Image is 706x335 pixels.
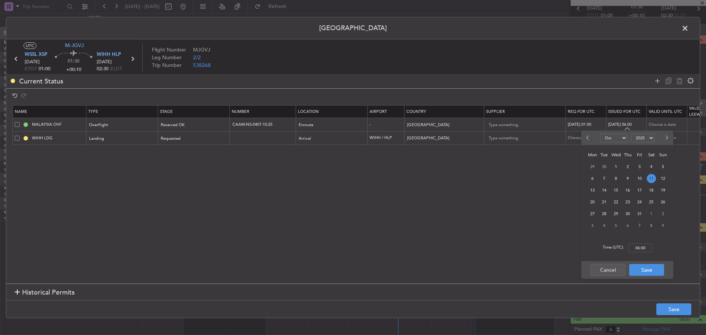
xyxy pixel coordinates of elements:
div: Fri [634,149,645,161]
div: Wed [610,149,622,161]
input: --:-- [628,243,652,252]
span: 2 [623,162,632,171]
button: Save [629,264,664,276]
button: Next month [662,132,670,144]
div: 19-10-2025 [657,184,669,196]
span: 5 [659,162,668,171]
div: 7-10-2025 [598,172,610,184]
span: 9 [659,221,668,230]
span: 20 [588,197,597,207]
div: 17-10-2025 [634,184,645,196]
span: 31 [635,209,644,218]
div: 13-10-2025 [586,184,598,196]
div: 30-10-2025 [622,208,634,220]
div: 22-10-2025 [610,196,622,208]
span: Valid Until Utc [649,109,682,114]
div: 9-10-2025 [622,172,634,184]
div: 25-10-2025 [645,196,657,208]
span: 29 [588,162,597,171]
div: 2-10-2025 [622,161,634,172]
div: 30-9-2025 [598,161,610,172]
div: Sat [645,149,657,161]
div: 5-10-2025 [657,161,669,172]
span: 1 [611,162,621,171]
div: 8-11-2025 [645,220,657,231]
div: 7-11-2025 [634,220,645,231]
div: 12-10-2025 [657,172,669,184]
div: 14-10-2025 [598,184,610,196]
div: 8-10-2025 [610,172,622,184]
div: 6-11-2025 [622,220,634,231]
span: 8 [611,174,621,183]
span: 9 [623,174,632,183]
span: 15 [611,186,621,195]
button: Save [656,303,691,315]
div: Mon [586,149,598,161]
span: 16 [623,186,632,195]
div: 26-10-2025 [657,196,669,208]
div: [DATE] 06:00 [608,122,646,128]
span: 21 [600,197,609,207]
div: 18-10-2025 [645,184,657,196]
span: 6 [623,221,632,230]
span: Issued For Utc [608,109,641,114]
span: 2 [659,209,668,218]
span: 12 [659,174,668,183]
div: 28-10-2025 [598,208,610,220]
span: Req For Utc [568,109,595,114]
div: 4-11-2025 [598,220,610,231]
span: 24 [635,197,644,207]
div: 2-11-2025 [657,208,669,220]
span: 14 [600,186,609,195]
div: 5-11-2025 [610,220,622,231]
div: 21-10-2025 [598,196,610,208]
div: Choose a date [649,122,687,128]
span: 7 [600,174,609,183]
div: 9-11-2025 [657,220,669,231]
div: 4-10-2025 [645,161,657,172]
div: [DATE] 01:00 [568,122,606,128]
span: 28 [600,209,609,218]
div: 3-11-2025 [586,220,598,231]
select: Select month [600,133,627,142]
span: 27 [588,209,597,218]
span: 10 [635,174,644,183]
div: 1-10-2025 [610,161,622,172]
div: 10-10-2025 [634,172,645,184]
div: Tue [598,149,610,161]
span: 18 [647,186,656,195]
button: Cancel [591,264,625,276]
div: 16-10-2025 [622,184,634,196]
span: 13 [588,186,597,195]
span: 3 [635,162,644,171]
div: 27-10-2025 [586,208,598,220]
span: 7 [635,221,644,230]
span: 29 [611,209,621,218]
div: 15-10-2025 [610,184,622,196]
div: Thu [622,149,634,161]
span: 23 [623,197,632,207]
span: 6 [588,174,597,183]
span: 11 [647,174,656,183]
div: 6-10-2025 [586,172,598,184]
div: 3-10-2025 [634,161,645,172]
div: Choose a date [568,135,606,141]
button: Previous month [584,132,592,144]
span: 30 [623,209,632,218]
div: 29-10-2025 [610,208,622,220]
div: 31-10-2025 [634,208,645,220]
span: 19 [659,186,668,195]
span: 5 [611,221,621,230]
span: 25 [647,197,656,207]
span: 4 [600,221,609,230]
span: 3 [588,221,597,230]
span: 4 [647,162,656,171]
div: 24-10-2025 [634,196,645,208]
span: 30 [600,162,609,171]
div: 23-10-2025 [622,196,634,208]
div: 1-11-2025 [645,208,657,220]
select: Select year [631,133,655,142]
span: Time (UTC): [603,245,624,252]
div: 11-10-2025 [645,172,657,184]
span: 26 [659,197,668,207]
